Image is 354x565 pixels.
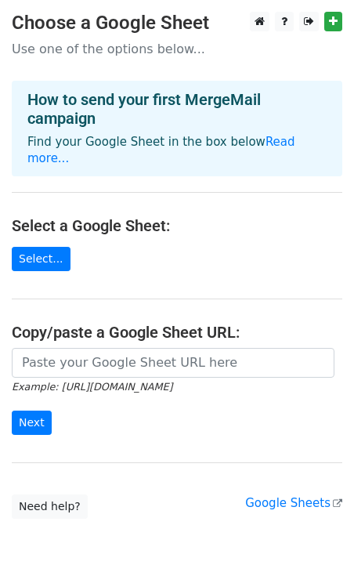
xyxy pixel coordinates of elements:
[12,411,52,435] input: Next
[12,323,342,342] h4: Copy/paste a Google Sheet URL:
[12,494,88,519] a: Need help?
[12,12,342,34] h3: Choose a Google Sheet
[12,216,342,235] h4: Select a Google Sheet:
[12,348,334,378] input: Paste your Google Sheet URL here
[27,135,295,165] a: Read more...
[27,134,327,167] p: Find your Google Sheet in the box below
[12,247,70,271] a: Select...
[12,381,172,393] small: Example: [URL][DOMAIN_NAME]
[245,496,342,510] a: Google Sheets
[12,41,342,57] p: Use one of the options below...
[27,90,327,128] h4: How to send your first MergeMail campaign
